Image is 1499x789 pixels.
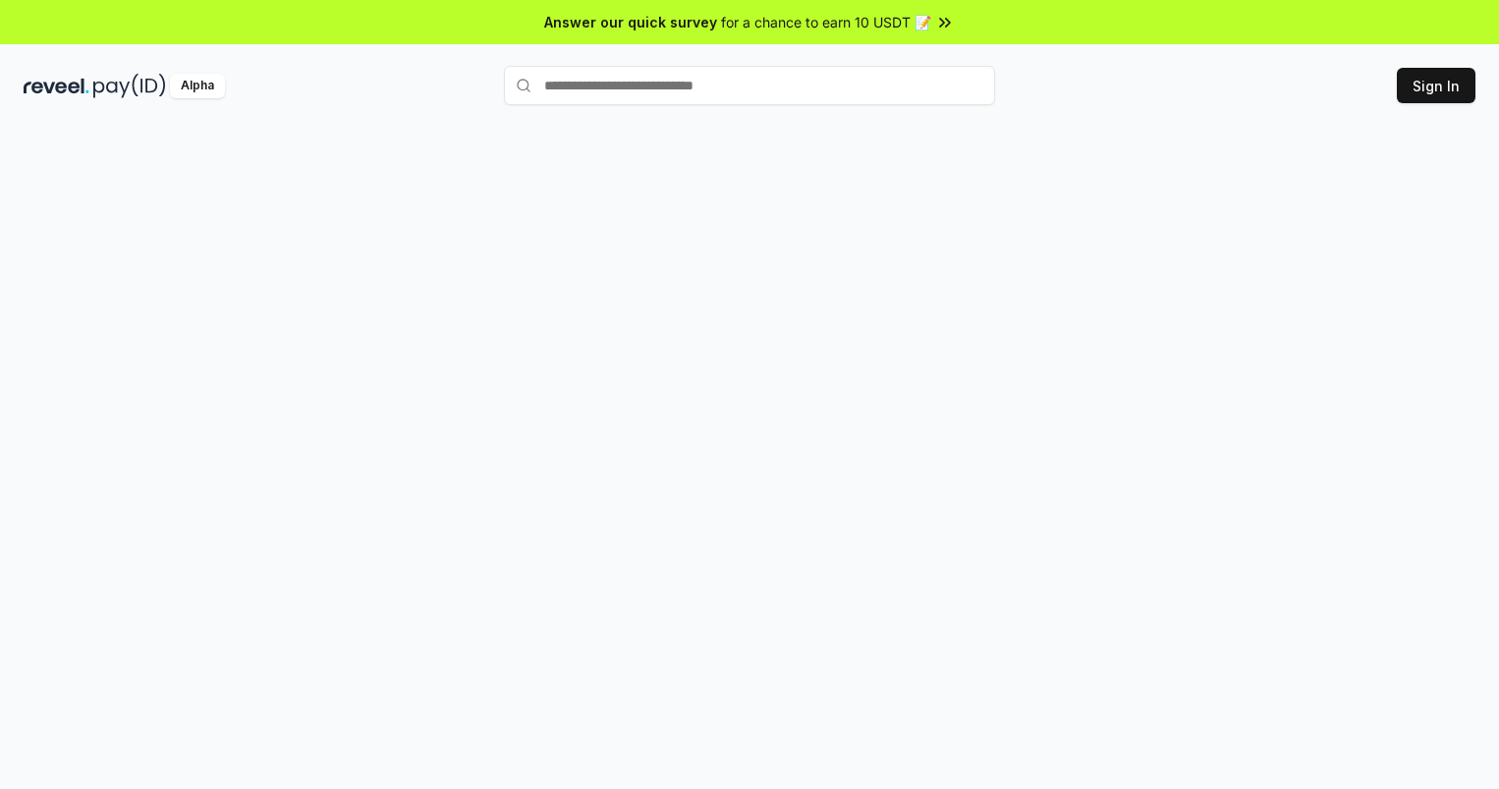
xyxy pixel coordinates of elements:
span: for a chance to earn 10 USDT 📝 [721,12,931,32]
img: pay_id [93,74,166,98]
span: Answer our quick survey [544,12,717,32]
button: Sign In [1397,68,1475,103]
div: Alpha [170,74,225,98]
img: reveel_dark [24,74,89,98]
